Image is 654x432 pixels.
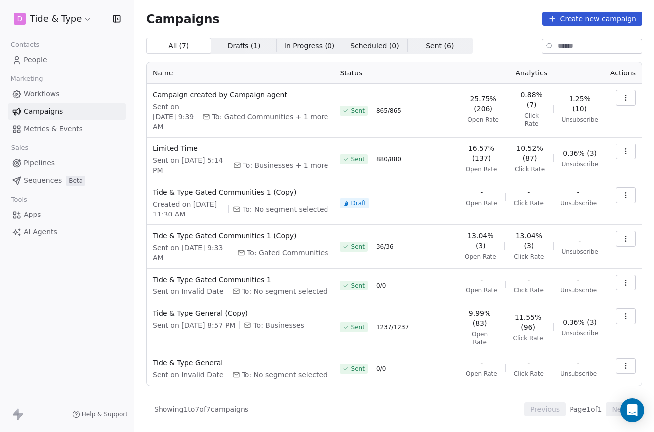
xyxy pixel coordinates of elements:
span: Pipelines [24,158,55,168]
span: 880 / 880 [376,155,401,163]
a: Pipelines [8,155,126,171]
span: Click Rate [515,165,545,173]
span: 1237 / 1237 [376,323,409,331]
span: Tools [7,192,31,207]
th: Name [147,62,334,84]
th: Status [334,62,458,84]
span: Sent on [DATE] 9:33 AM [153,243,229,263]
span: Unsubscribe [560,287,597,294]
span: Sent on Invalid Date [153,287,224,296]
span: Showing 1 to 7 of 7 campaigns [154,404,248,414]
span: Unsubscribe [562,248,598,256]
span: Open Rate [466,370,497,378]
span: To: Gated Communities + 1 more [212,112,328,122]
span: Open Rate [465,253,496,261]
span: Sent [351,243,364,251]
span: - [527,358,530,368]
span: Click Rate [514,199,544,207]
span: In Progress ( 0 ) [284,41,335,51]
span: Open Rate [467,116,499,124]
span: - [578,236,581,246]
span: - [480,358,483,368]
span: Help & Support [82,410,128,418]
span: Sent [351,282,364,289]
span: To: No segment selected [242,370,327,380]
span: Click Rate [513,334,543,342]
span: Marketing [6,72,47,86]
span: Drafts ( 1 ) [228,41,261,51]
a: AI Agents [8,224,126,240]
span: Sent [351,155,364,163]
span: To: Gated Communities [247,248,328,258]
span: 9.99% (83) [464,308,494,328]
span: 13.04% (3) [513,231,545,251]
span: Open Rate [466,199,497,207]
span: Metrics & Events [24,124,82,134]
span: Sequences [24,175,62,186]
span: 0 / 0 [376,365,386,373]
span: Unsubscribe [562,329,598,337]
span: 1.25% (10) [562,94,598,114]
span: Apps [24,210,41,220]
span: Sent on Invalid Date [153,370,224,380]
span: 0 / 0 [376,282,386,289]
span: - [577,275,580,285]
span: - [480,187,483,197]
span: Campaigns [24,106,63,117]
button: DTide & Type [12,10,94,27]
span: Sent [351,365,364,373]
a: Workflows [8,86,126,102]
span: Click Rate [514,253,544,261]
span: Limited Time [153,144,328,153]
span: 25.75% (206) [464,94,501,114]
a: Campaigns [8,103,126,120]
span: Tide & Type General (Copy) [153,308,328,318]
span: - [577,358,580,368]
span: Sent ( 6 ) [426,41,454,51]
span: Campaigns [146,12,220,26]
button: Create new campaign [542,12,642,26]
span: Sent on [DATE] 8:57 PM [153,320,235,330]
span: Sent [351,107,364,115]
span: - [577,187,580,197]
span: Sent [351,323,364,331]
span: Scheduled ( 0 ) [350,41,399,51]
span: To: No segment selected [242,287,327,296]
span: Sent on [DATE] 9:39 AM [153,102,194,132]
span: 0.36% (3) [563,148,597,158]
span: 11.55% (96) [511,312,545,332]
span: Click Rate [514,370,544,378]
span: D [17,14,23,24]
span: Beta [66,176,85,186]
span: Unsubscribe [560,370,597,378]
a: Apps [8,207,126,223]
span: People [24,55,47,65]
span: 865 / 865 [376,107,401,115]
button: Previous [524,402,566,416]
span: 36 / 36 [376,243,394,251]
span: 0.36% (3) [563,317,597,327]
span: To: Businesses + 1 more [243,160,328,170]
span: Unsubscribe [560,199,597,207]
span: Created on [DATE] 11:30 AM [153,199,224,219]
span: 0.88% (7) [518,90,545,110]
span: Open Rate [466,287,497,294]
span: Campaign created by Campaign agent [153,90,328,100]
span: Contacts [6,37,44,52]
span: Sent on [DATE] 5:14 PM [153,155,225,175]
span: AI Agents [24,227,57,237]
th: Analytics [458,62,604,84]
span: Sales [7,141,33,155]
span: 16.57% (137) [464,144,498,163]
span: Open Rate [464,330,494,346]
span: Open Rate [466,165,497,173]
span: 13.04% (3) [464,231,496,251]
span: Unsubscribe [562,160,598,168]
span: Tide & Type Gated Communities 1 (Copy) [153,187,328,197]
div: Open Intercom Messenger [620,398,644,422]
th: Actions [604,62,642,84]
span: 10.52% (87) [514,144,545,163]
span: Tide & Type [30,12,82,25]
span: Tide & Type General [153,358,328,368]
a: Help & Support [72,410,128,418]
